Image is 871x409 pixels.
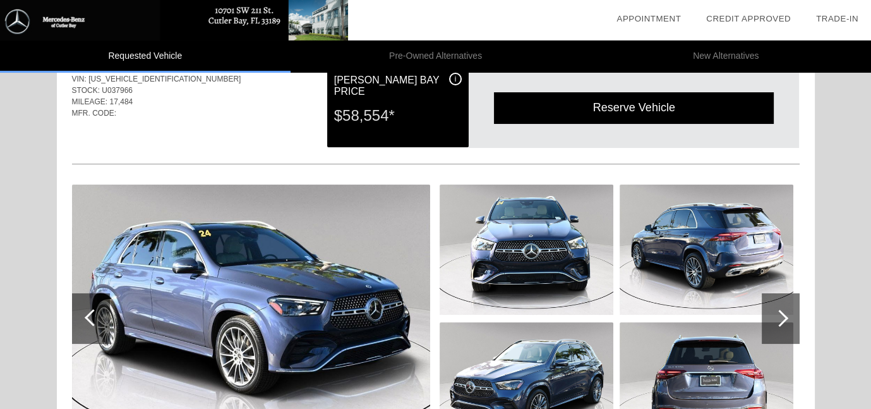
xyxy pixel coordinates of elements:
div: Quoted on [DATE] 7:21:40 PM [72,126,800,147]
img: 147143a00d7c8a41d51a345acbf07629.jpg [440,185,613,315]
div: Reserve Vehicle [494,92,774,123]
span: 17,484 [110,97,133,106]
span: MILEAGE: [72,97,108,106]
a: Credit Approved [706,14,791,23]
a: Appointment [616,14,681,23]
li: New Alternatives [580,40,871,73]
div: [PERSON_NAME] Bay Price [334,73,462,99]
span: STOCK: [72,86,100,95]
span: MFR. CODE: [72,109,117,118]
a: Trade-In [816,14,858,23]
div: $58,554* [334,99,462,132]
img: 53426e491631a41609ecac682d298670.jpg [620,185,793,315]
span: U037966 [102,86,133,95]
li: Pre-Owned Alternatives [291,40,581,73]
